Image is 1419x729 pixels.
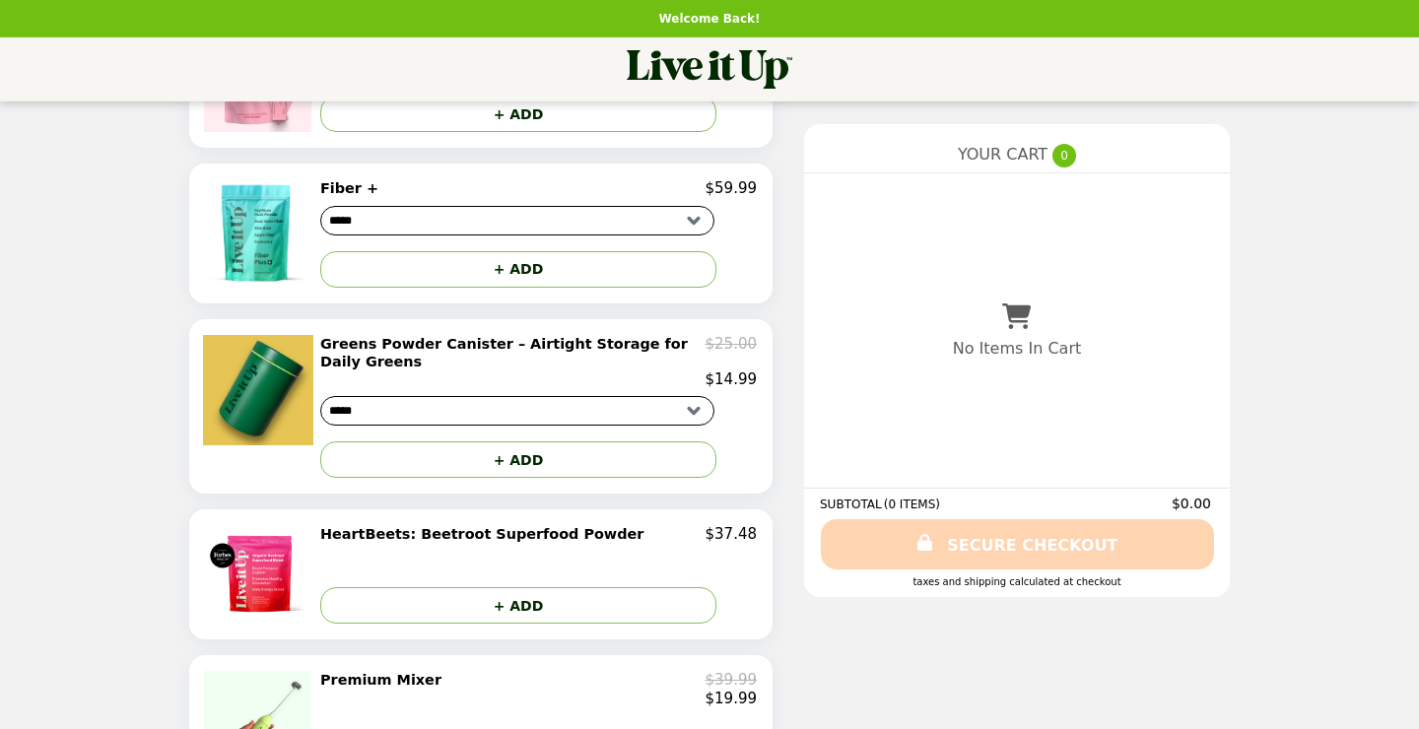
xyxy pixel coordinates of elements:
img: Fiber + [204,179,316,287]
button: + ADD [320,441,716,478]
span: YOUR CART [958,145,1047,164]
p: $39.99 [706,671,758,689]
button: + ADD [320,251,716,288]
p: $25.00 [706,335,758,371]
p: No Items In Cart [953,339,1081,358]
h2: HeartBeets: Beetroot Superfood Powder [320,525,651,543]
span: ( 0 ITEMS ) [884,497,940,511]
p: $37.48 [706,525,758,543]
p: $14.99 [706,370,758,388]
span: SUBTOTAL [820,497,884,511]
h2: Fiber + [320,179,386,197]
img: Greens Powder Canister – Airtight Storage for Daily Greens [203,335,318,445]
h2: Premium Mixer [320,671,449,689]
h2: Greens Powder Canister – Airtight Storage for Daily Greens [320,335,706,371]
p: $19.99 [706,690,758,707]
img: HeartBeets: Beetroot Superfood Powder [209,525,312,624]
select: Select a product variant [320,206,714,235]
div: Taxes and Shipping calculated at checkout [820,576,1214,587]
span: 0 [1052,144,1076,167]
span: $0.00 [1172,496,1214,511]
button: + ADD [320,587,716,624]
p: Welcome Back! [658,12,760,26]
img: Brand Logo [627,49,792,90]
select: Select a product variant [320,396,714,426]
p: $59.99 [706,179,758,197]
